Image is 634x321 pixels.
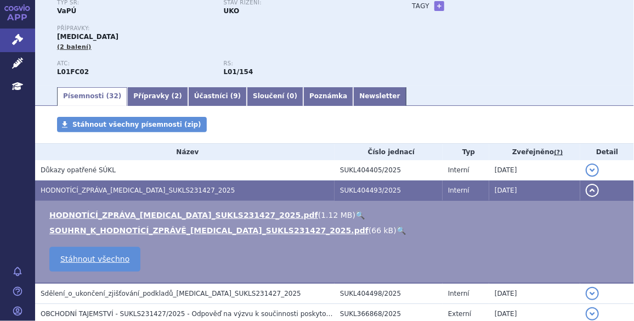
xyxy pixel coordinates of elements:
[57,87,127,106] a: Písemnosti (32)
[109,92,118,100] span: 32
[580,144,634,160] th: Detail
[233,92,237,100] span: 9
[174,92,179,100] span: 2
[49,211,318,219] a: HODNOTÍCÍ_ZPRÁVA_[MEDICAL_DATA]_SUKLS231427_2025.pdf
[448,187,469,194] span: Interní
[397,226,406,235] a: 🔍
[49,210,623,221] li: ( )
[554,149,563,156] abbr: (?)
[41,290,301,297] span: Sdělení_o_ukončení_zjišťování_podkladů_SARCLISA_SUKLS231427_2025
[188,87,247,106] a: Účastníci (9)
[586,287,599,300] button: detail
[335,160,443,181] td: SUKL404405/2025
[489,181,580,201] td: [DATE]
[290,92,294,100] span: 0
[57,43,92,50] span: (2 balení)
[224,60,380,67] p: RS:
[57,68,89,76] strong: IZATUXIMAB
[57,60,213,67] p: ATC:
[489,144,580,160] th: Zveřejněno
[335,144,443,160] th: Číslo jednací
[35,144,335,160] th: Název
[57,25,390,32] p: Přípravky:
[355,211,365,219] a: 🔍
[57,7,76,15] strong: VaPÚ
[72,121,201,128] span: Stáhnout všechny písemnosti (zip)
[303,87,353,106] a: Poznámka
[41,166,116,174] span: Důkazy opatřené SÚKL
[371,226,393,235] span: 66 kB
[443,144,489,160] th: Typ
[489,160,580,181] td: [DATE]
[321,211,352,219] span: 1.12 MB
[49,247,140,272] a: Stáhnout všechno
[448,310,471,318] span: Externí
[224,7,240,15] strong: UKO
[224,68,253,76] strong: izatuximab
[127,87,188,106] a: Přípravky (2)
[57,33,118,41] span: [MEDICAL_DATA]
[489,283,580,304] td: [DATE]
[448,290,469,297] span: Interní
[448,166,469,174] span: Interní
[434,1,444,11] a: +
[57,117,207,132] a: Stáhnout všechny písemnosti (zip)
[247,87,303,106] a: Sloučení (0)
[335,283,443,304] td: SUKL404498/2025
[49,226,369,235] a: SOUHRN_K_HODNOTÍCÍ_ZPRÁVĚ_[MEDICAL_DATA]_SUKLS231427_2025.pdf
[41,187,235,194] span: HODNOTÍCÍ_ZPRÁVA_SARCLISA_SUKLS231427_2025
[586,184,599,197] button: detail
[586,307,599,320] button: detail
[41,310,521,318] span: OBCHODNÍ TAJEMSTVÍ - SUKLS231427/2025 - Odpověď na výzvu k součinnosti poskytování informací - LP...
[335,181,443,201] td: SUKL404493/2025
[49,225,623,236] li: ( )
[586,164,599,177] button: detail
[353,87,406,106] a: Newsletter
